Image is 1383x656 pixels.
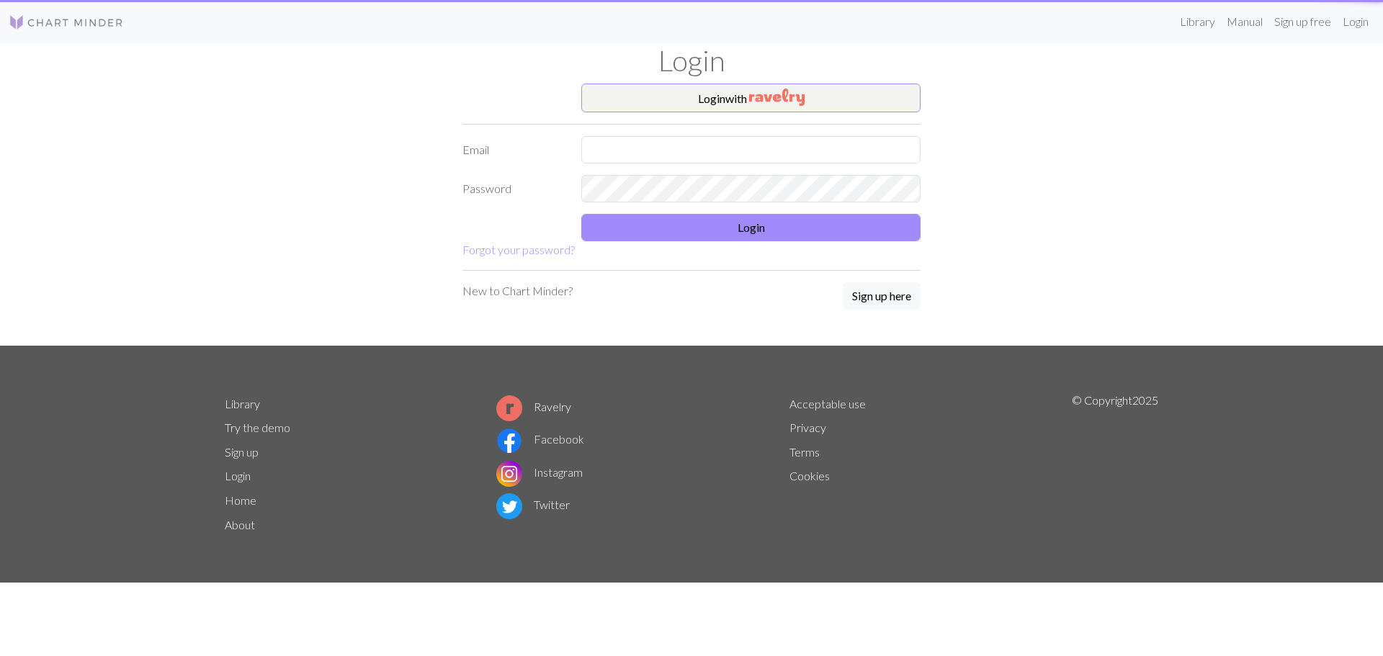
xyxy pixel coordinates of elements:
a: Ravelry [496,400,571,413]
p: © Copyright 2025 [1072,392,1158,537]
img: Facebook logo [496,428,522,454]
a: Twitter [496,498,570,511]
img: Ravelry [749,89,805,106]
a: Library [1174,7,1221,36]
img: Ravelry logo [496,395,522,421]
a: Sign up [225,445,259,459]
button: Login [581,214,921,241]
p: New to Chart Minder? [462,282,573,300]
a: Manual [1221,7,1268,36]
a: Acceptable use [789,397,866,410]
a: Facebook [496,432,584,446]
a: Forgot your password? [462,243,575,256]
h1: Login [216,43,1167,78]
a: Sign up free [1268,7,1337,36]
button: Loginwith [581,84,921,112]
label: Email [454,136,573,163]
a: Privacy [789,421,826,434]
img: Instagram logo [496,461,522,487]
img: Logo [9,14,124,31]
img: Twitter logo [496,493,522,519]
a: Cookies [789,469,830,482]
label: Password [454,175,573,202]
a: Terms [789,445,820,459]
a: Library [225,397,260,410]
a: Login [1337,7,1374,36]
a: Home [225,493,256,507]
a: About [225,518,255,531]
a: Sign up here [843,282,921,311]
a: Instagram [496,465,583,479]
a: Login [225,469,251,482]
button: Sign up here [843,282,921,310]
a: Try the demo [225,421,290,434]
